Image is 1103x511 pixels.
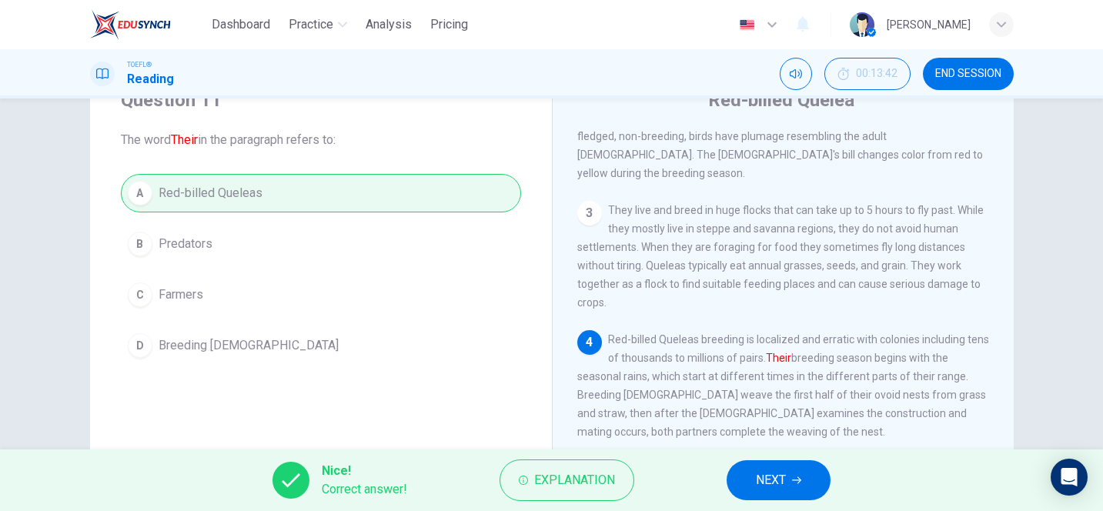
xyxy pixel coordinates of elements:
[322,480,407,499] span: Correct answer!
[766,352,791,364] font: Their
[577,333,989,438] span: Red-billed Queleas breeding is localized and erratic with colonies including tens of thousands to...
[121,88,521,112] h4: Question 11
[577,201,602,225] div: 3
[577,330,602,355] div: 4
[1051,459,1088,496] div: Open Intercom Messenger
[727,460,831,500] button: NEXT
[366,15,412,34] span: Analysis
[923,58,1014,90] button: END SESSION
[127,70,174,89] h1: Reading
[824,58,911,90] div: Hide
[534,469,615,491] span: Explanation
[322,462,407,480] span: Nice!
[282,11,353,38] button: Practice
[121,131,521,149] span: The word in the paragraph refers to:
[90,9,171,40] img: EduSynch logo
[206,11,276,38] button: Dashboard
[171,132,198,147] font: Their
[856,68,897,80] span: 00:13:42
[935,68,1001,80] span: END SESSION
[430,15,468,34] span: Pricing
[127,59,152,70] span: TOEFL®
[824,58,911,90] button: 00:13:42
[424,11,474,38] button: Pricing
[887,15,971,34] div: [PERSON_NAME]
[708,88,854,112] h4: Red-billed Quelea
[756,469,786,491] span: NEXT
[500,459,634,501] button: Explanation
[737,19,757,31] img: en
[289,15,333,34] span: Practice
[780,58,812,90] div: Mute
[212,15,270,34] span: Dashboard
[90,9,206,40] a: EduSynch logo
[359,11,418,38] button: Analysis
[850,12,874,37] img: Profile picture
[577,204,984,309] span: They live and breed in huge flocks that can take up to 5 hours to fly past. While they mostly liv...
